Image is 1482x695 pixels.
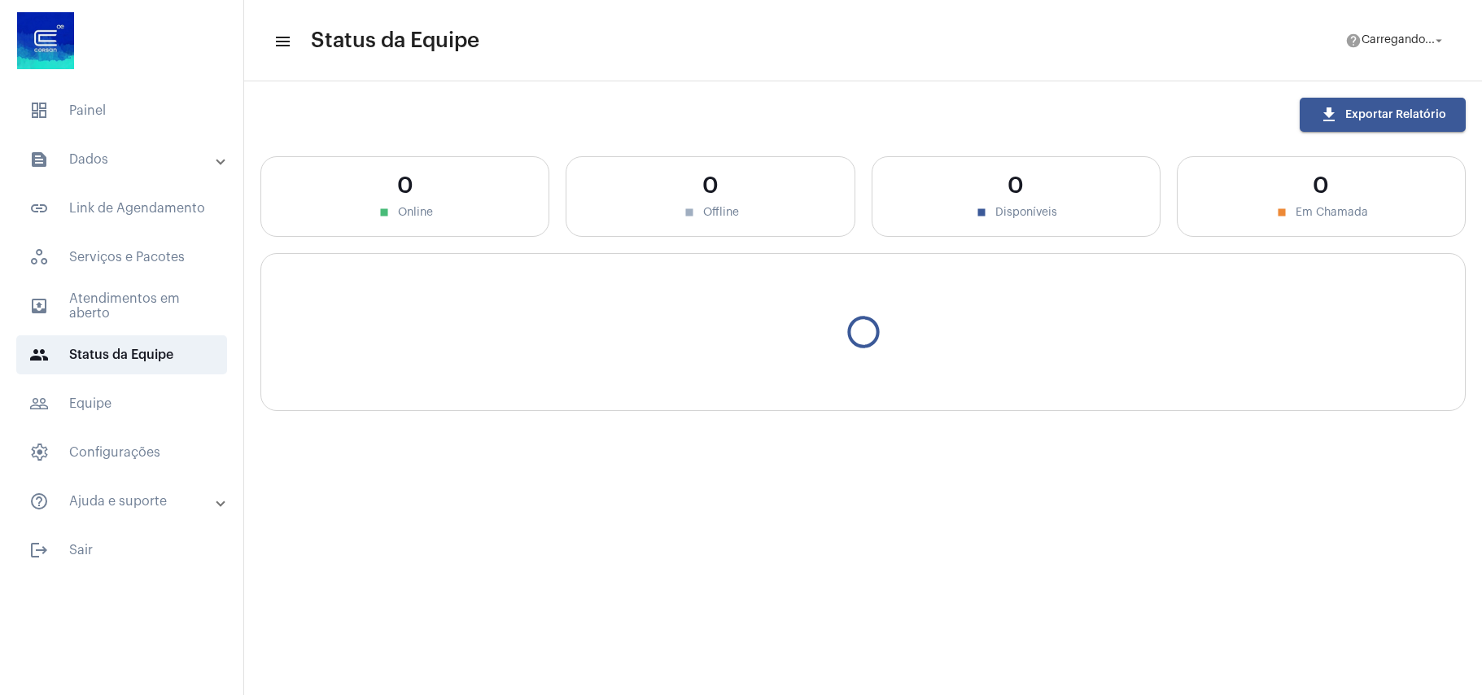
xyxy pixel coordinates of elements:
div: Offline [583,205,837,220]
mat-icon: sidenav icon [273,32,290,51]
span: Equipe [16,384,227,423]
span: Configurações [16,433,227,472]
mat-expansion-panel-header: sidenav iconDados [10,140,243,179]
img: d4669ae0-8c07-2337-4f67-34b0df7f5ae4.jpeg [13,8,78,73]
mat-icon: sidenav icon [29,199,49,218]
mat-icon: stop [1274,205,1289,220]
div: 0 [889,173,1143,199]
div: 0 [278,173,532,199]
span: sidenav icon [29,101,49,120]
span: Status da Equipe [311,28,479,54]
mat-icon: sidenav icon [29,540,49,560]
button: Carregando... [1336,24,1456,57]
span: Sair [16,531,227,570]
button: Exportar Relatório [1300,98,1466,132]
span: Painel [16,91,227,130]
mat-icon: download [1319,105,1339,125]
span: Status da Equipe [16,335,227,374]
div: Disponíveis [889,205,1143,220]
span: Exportar Relatório [1319,109,1446,120]
mat-icon: arrow_drop_down [1432,33,1446,48]
div: 0 [583,173,837,199]
span: Atendimentos em aberto [16,286,227,326]
mat-icon: help [1345,33,1362,49]
mat-icon: sidenav icon [29,296,49,316]
span: Serviços e Pacotes [16,238,227,277]
mat-icon: stop [682,205,697,220]
span: Link de Agendamento [16,189,227,228]
mat-icon: sidenav icon [29,492,49,511]
div: Em Chamada [1194,205,1449,220]
div: 0 [1194,173,1449,199]
mat-icon: stop [377,205,391,220]
mat-panel-title: Ajuda e suporte [29,492,217,511]
mat-icon: sidenav icon [29,150,49,169]
span: Carregando... [1362,35,1435,46]
mat-expansion-panel-header: sidenav iconAjuda e suporte [10,482,243,521]
span: sidenav icon [29,443,49,462]
div: Online [278,205,532,220]
span: sidenav icon [29,247,49,267]
mat-icon: sidenav icon [29,345,49,365]
mat-panel-title: Dados [29,150,217,169]
mat-icon: stop [974,205,989,220]
mat-icon: sidenav icon [29,394,49,413]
